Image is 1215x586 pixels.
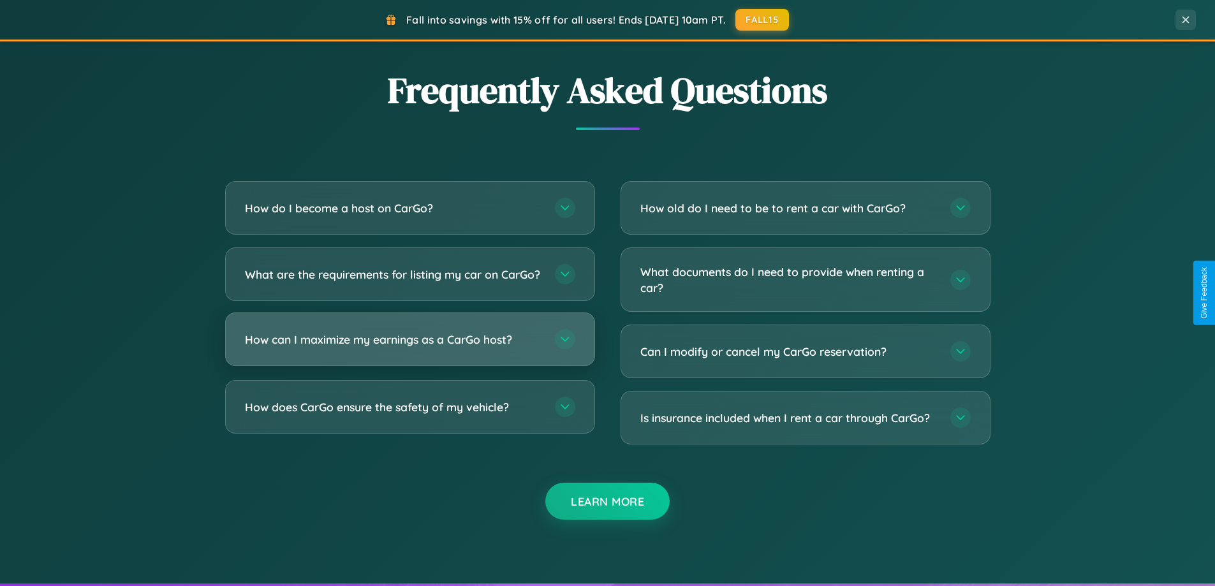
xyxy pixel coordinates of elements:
[640,344,938,360] h3: Can I modify or cancel my CarGo reservation?
[640,410,938,426] h3: Is insurance included when I rent a car through CarGo?
[225,66,990,115] h2: Frequently Asked Questions
[245,267,542,282] h3: What are the requirements for listing my car on CarGo?
[545,483,670,520] button: Learn More
[735,9,789,31] button: FALL15
[245,200,542,216] h3: How do I become a host on CarGo?
[406,13,726,26] span: Fall into savings with 15% off for all users! Ends [DATE] 10am PT.
[640,200,938,216] h3: How old do I need to be to rent a car with CarGo?
[245,399,542,415] h3: How does CarGo ensure the safety of my vehicle?
[1200,267,1209,319] div: Give Feedback
[245,332,542,348] h3: How can I maximize my earnings as a CarGo host?
[640,264,938,295] h3: What documents do I need to provide when renting a car?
